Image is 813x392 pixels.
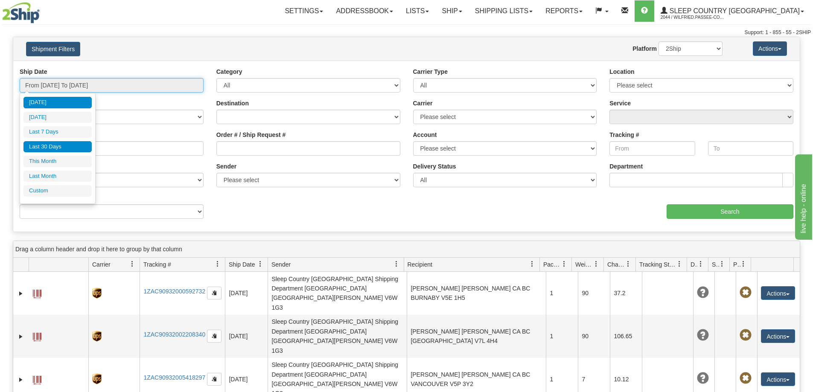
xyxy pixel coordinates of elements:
td: 1 [546,315,578,358]
span: Sleep Country [GEOGRAPHIC_DATA] [667,7,800,15]
a: Ship [435,0,468,22]
span: Ship Date [229,260,255,269]
a: 1ZAC90932000592732 [143,288,205,295]
li: This Month [23,156,92,167]
span: Pickup Not Assigned [740,329,752,341]
label: Category [216,67,242,76]
a: Lists [399,0,435,22]
div: Support: 1 - 855 - 55 - 2SHIP [2,29,811,36]
label: Carrier [413,99,433,107]
span: Pickup Status [733,260,740,269]
a: Expand [17,289,25,298]
span: Recipient [408,260,432,269]
td: 90 [578,315,610,358]
span: Unknown [697,329,709,341]
li: Last 7 Days [23,126,92,138]
a: Expand [17,332,25,341]
img: 8 - UPS [92,288,101,299]
a: Shipping lists [469,0,539,22]
a: Shipment Issues filter column settings [715,257,729,271]
td: [DATE] [225,315,268,358]
a: 1ZAC90932002208340 [143,331,205,338]
span: Pickup Not Assigned [740,287,752,299]
a: Carrier filter column settings [125,257,140,271]
label: Tracking # [609,131,639,139]
label: Location [609,67,634,76]
label: Account [413,131,437,139]
a: Expand [17,375,25,384]
span: Tracking # [143,260,171,269]
div: grid grouping header [13,241,800,258]
span: Pickup Not Assigned [740,372,752,384]
button: Actions [761,329,795,343]
input: Search [667,204,793,219]
a: Reports [539,0,589,22]
img: 8 - UPS [92,331,101,342]
label: Order # / Ship Request # [216,131,286,139]
td: Sleep Country [GEOGRAPHIC_DATA] Shipping Department [GEOGRAPHIC_DATA] [GEOGRAPHIC_DATA][PERSON_NA... [268,315,407,358]
li: Last 30 Days [23,141,92,153]
a: Packages filter column settings [557,257,571,271]
td: 1 [546,272,578,315]
a: Sender filter column settings [389,257,404,271]
button: Copy to clipboard [207,373,221,386]
label: Service [609,99,631,107]
span: Delivery Status [691,260,698,269]
button: Copy to clipboard [207,330,221,343]
img: 8 - UPS [92,374,101,384]
label: Sender [216,162,236,171]
input: From [609,141,695,156]
a: Label [33,372,41,386]
a: Tracking Status filter column settings [672,257,687,271]
td: 37.2 [610,272,642,315]
button: Actions [761,286,795,300]
img: logo2044.jpg [2,2,40,23]
td: Sleep Country [GEOGRAPHIC_DATA] Shipping Department [GEOGRAPHIC_DATA] [GEOGRAPHIC_DATA][PERSON_NA... [268,272,407,315]
a: Weight filter column settings [589,257,603,271]
iframe: chat widget [793,152,812,239]
li: [DATE] [23,112,92,123]
span: Tracking Status [639,260,676,269]
label: Platform [632,44,657,53]
div: live help - online [6,5,79,15]
li: [DATE] [23,97,92,108]
a: Pickup Status filter column settings [736,257,751,271]
label: Ship Date [20,67,47,76]
button: Shipment Filters [26,42,80,56]
button: Actions [753,41,787,56]
span: Packages [543,260,561,269]
span: Unknown [697,287,709,299]
span: Shipment Issues [712,260,719,269]
button: Actions [761,372,795,386]
a: Charge filter column settings [621,257,635,271]
li: Last Month [23,171,92,182]
span: Weight [575,260,593,269]
td: [PERSON_NAME] [PERSON_NAME] CA BC [GEOGRAPHIC_DATA] V7L 4H4 [407,315,546,358]
span: Unknown [697,372,709,384]
span: Carrier [92,260,111,269]
a: 1ZAC90932005418297 [143,374,205,381]
a: Label [33,286,41,299]
a: Ship Date filter column settings [253,257,268,271]
label: Destination [216,99,249,107]
a: Sleep Country [GEOGRAPHIC_DATA] 2044 / Wilfried.Passee-Coutrin [654,0,810,22]
a: Tracking # filter column settings [210,257,225,271]
label: Department [609,162,643,171]
td: [DATE] [225,272,268,315]
a: Label [33,329,41,343]
span: Sender [271,260,291,269]
button: Copy to clipboard [207,287,221,299]
span: Charge [607,260,625,269]
a: Recipient filter column settings [525,257,539,271]
td: 90 [578,272,610,315]
span: 2044 / Wilfried.Passee-Coutrin [661,13,725,22]
input: To [708,141,793,156]
a: Addressbook [329,0,399,22]
td: [PERSON_NAME] [PERSON_NAME] CA BC BURNABY V5E 1H5 [407,272,546,315]
a: Settings [278,0,329,22]
td: 106.65 [610,315,642,358]
a: Delivery Status filter column settings [694,257,708,271]
label: Delivery Status [413,162,456,171]
label: Carrier Type [413,67,448,76]
li: Custom [23,185,92,197]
